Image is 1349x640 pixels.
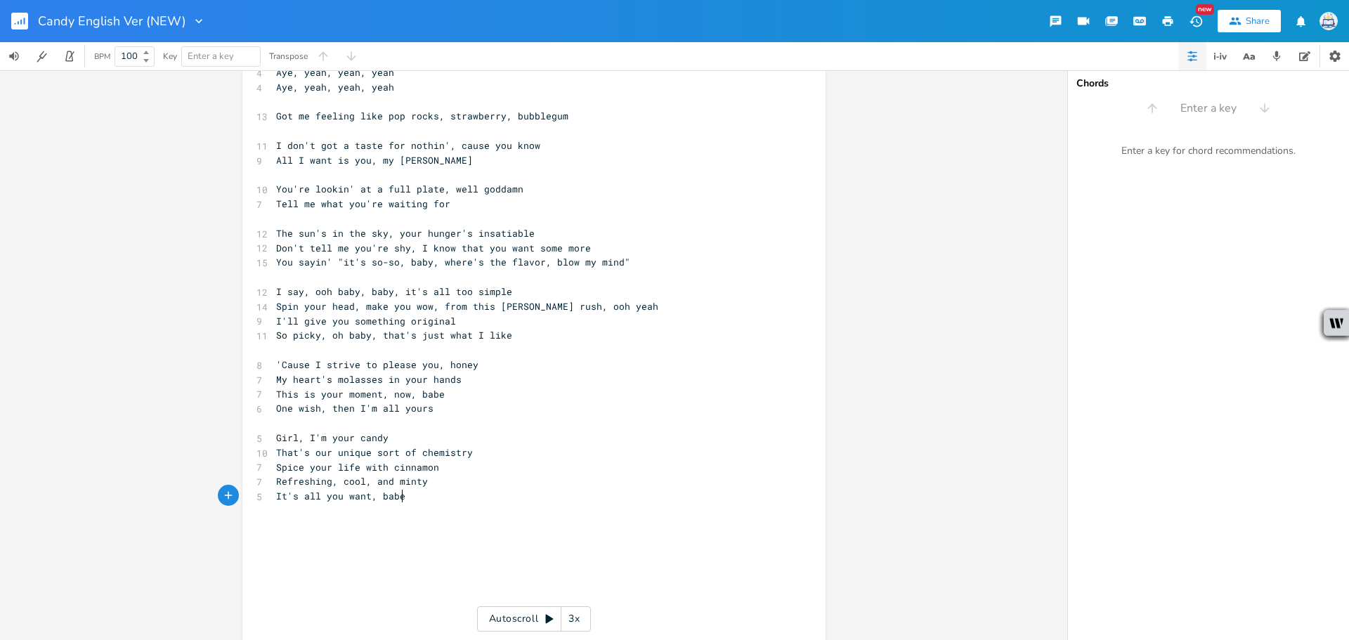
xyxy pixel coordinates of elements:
div: Transpose [269,52,308,60]
div: Enter a key for chord recommendations. [1068,136,1349,166]
span: So picky, oh baby, that's just what I like [276,329,512,341]
div: 3x [561,606,587,632]
span: Tell me what you're waiting for [276,197,450,210]
span: This is your moment, now, babe [276,388,445,400]
span: My heart's molasses in your hands [276,373,462,386]
span: You sayin' "it's so-so, baby, where's the flavor, blow my mind" [276,256,630,268]
span: I say, ooh baby, baby, it's all too simple [276,285,512,298]
span: It's all you want, babe [276,490,405,502]
div: New [1196,4,1214,15]
span: One wish, then I'm all yours [276,402,434,414]
span: Girl, I'm your candy [276,431,389,444]
span: Aye, yeah, yeah, yeah [276,81,394,93]
span: Refreshing, cool, and minty [276,475,428,488]
div: BPM [94,53,110,60]
span: Enter a key [188,50,234,63]
img: Sign In [1319,12,1338,30]
span: Aye, yeah, yeah, yeah [276,66,394,79]
span: I'll give you something original [276,315,456,327]
span: I don't got a taste for nothin', cause you know [276,139,540,152]
span: Spin your head, make you wow, from this [PERSON_NAME] rush, ooh yeah [276,300,658,313]
div: Chords [1076,79,1341,89]
div: Key [163,52,177,60]
span: All I want is you, my [PERSON_NAME] [276,154,473,166]
button: Share [1218,10,1281,32]
span: The sun's in the sky, your hunger's insatiable [276,227,535,240]
span: You're lookin' at a full plate, well goddamn [276,183,523,195]
span: Enter a key [1180,100,1237,117]
div: Share [1246,15,1270,27]
span: That's our unique sort of chemistry [276,446,473,459]
span: Don't tell me you're shy, I know that you want some more [276,242,591,254]
span: 'Cause I strive to please you, honey [276,358,478,371]
span: Got me feeling like pop rocks, strawberry, bubblegum [276,110,568,122]
span: Candy English Ver (NEW) [38,15,186,27]
span: Spice your life with cinnamon [276,461,439,474]
button: New [1182,8,1210,34]
div: Autoscroll [477,606,591,632]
